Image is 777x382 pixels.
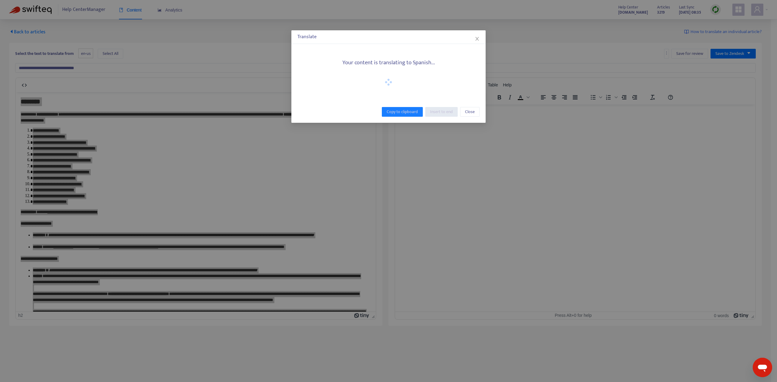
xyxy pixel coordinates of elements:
[474,35,480,42] button: Close
[5,5,355,11] body: Rich Text Area. Press ALT-0 for help.
[297,33,480,41] div: Translate
[382,107,423,117] button: Copy to clipboard
[465,109,475,115] span: Close
[425,107,458,117] button: Insert to end
[753,358,772,377] iframe: Botón para iniciar la ventana de mensajería
[475,36,480,41] span: close
[460,107,480,117] button: Close
[297,59,480,66] h5: Your content is translating to Spanish...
